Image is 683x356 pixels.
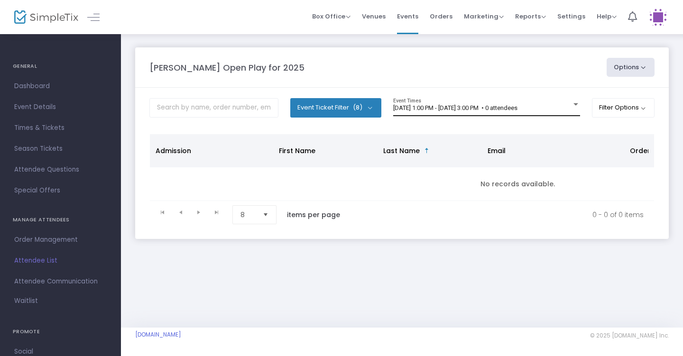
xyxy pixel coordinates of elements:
span: 8 [240,210,255,219]
h4: MANAGE ATTENDEES [13,210,108,229]
span: Box Office [312,12,351,21]
button: Select [259,206,272,224]
span: Reports [515,12,546,21]
button: Options [607,58,655,77]
span: [DATE] 1:00 PM - [DATE] 3:00 PM • 0 attendees [393,104,517,111]
span: Orders [430,4,452,28]
a: [DOMAIN_NAME] [135,331,181,338]
span: Attendee List [14,255,107,267]
span: Times & Tickets [14,122,107,134]
span: Order ID [630,146,659,155]
button: Event Ticket Filter(8) [290,98,381,117]
span: Waitlist [14,296,38,306]
span: Order Management [14,234,107,246]
span: Events [397,4,418,28]
span: Special Offers [14,184,107,197]
span: First Name [279,146,315,155]
h4: PROMOTE [13,322,108,341]
input: Search by name, order number, email, ip address [149,98,278,118]
span: Venues [362,4,386,28]
span: Marketing [464,12,504,21]
label: items per page [287,210,340,219]
button: Filter Options [592,98,655,117]
div: Data table [150,134,654,201]
span: Season Tickets [14,143,107,155]
h4: GENERAL [13,57,108,76]
span: Settings [557,4,585,28]
span: Email [488,146,506,155]
span: Sortable [423,147,431,155]
span: (8) [353,104,362,111]
kendo-pager-info: 0 - 0 of 0 items [360,205,644,224]
span: Admission [156,146,191,155]
span: Dashboard [14,80,107,92]
m-panel-title: [PERSON_NAME] Open Play for 2025 [149,61,305,74]
span: © 2025 [DOMAIN_NAME] Inc. [590,332,669,339]
span: Help [597,12,617,21]
span: Attendee Communication [14,275,107,288]
span: Last Name [383,146,420,155]
span: Attendee Questions [14,164,107,176]
span: Event Details [14,101,107,113]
